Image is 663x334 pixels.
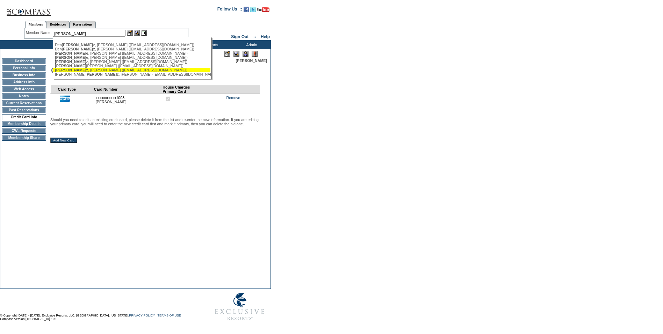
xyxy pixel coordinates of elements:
img: Follow us on Twitter [250,7,256,12]
img: View Mode [233,51,239,57]
a: Members [25,21,46,28]
img: Log Concern/Member Elevation [252,51,258,57]
td: xxxxxxxxxxx1003 [PERSON_NAME] [94,93,163,106]
a: Follow us on Twitter [250,9,256,13]
div: [PERSON_NAME] ([EMAIL_ADDRESS][DOMAIN_NAME]) [55,64,209,68]
span: [PERSON_NAME] [55,55,86,60]
span: :: [253,34,256,39]
td: House Charges Primary Card [163,85,217,93]
td: Admin [231,40,271,49]
a: Help [261,34,270,39]
a: Subscribe to our YouTube Channel [257,9,269,13]
td: Card Type [58,85,94,93]
td: Membership Share [2,135,46,141]
img: Subscribe to our YouTube Channel [257,7,269,12]
img: Become our fan on Facebook [244,7,249,12]
a: Become our fan on Facebook [244,9,249,13]
td: Card Number [94,85,163,93]
img: Exclusive Resorts [208,289,271,324]
span: [PERSON_NAME] [86,72,117,76]
a: Residences [46,21,70,28]
div: z, [PERSON_NAME] ([EMAIL_ADDRESS][DOMAIN_NAME]) [55,68,209,72]
span: [PERSON_NAME] [62,43,93,47]
div: z, [PERSON_NAME] ([EMAIL_ADDRESS][DOMAIN_NAME]) [55,60,209,64]
img: Reservations [141,30,147,36]
span: [PERSON_NAME] [55,51,86,55]
td: Follow Us :: [217,6,242,14]
img: View [134,30,140,36]
td: Past Reservations [2,107,46,113]
td: Credit Card Info [2,114,46,120]
span: [PERSON_NAME] [55,68,86,72]
td: Membership Details [2,121,46,127]
img: pgTtlCreditCardInfo.gif [51,63,190,77]
div: e, [PERSON_NAME] ([EMAIL_ADDRESS][DOMAIN_NAME]) [55,55,209,60]
img: Compass Home [6,2,51,16]
span: [PERSON_NAME] [236,58,267,63]
span: [PERSON_NAME] [55,60,86,64]
td: Dashboard [2,58,46,64]
input: Add New Card [50,138,77,143]
div: Den z, [PERSON_NAME] ([EMAIL_ADDRESS][DOMAIN_NAME]) [55,43,209,47]
span: [PERSON_NAME] [55,64,86,68]
div: e, [PERSON_NAME] ([EMAIL_ADDRESS][DOMAIN_NAME]) [55,51,209,55]
td: CWL Requests [2,128,46,134]
td: Address Info [2,79,46,85]
td: Business Info [2,72,46,78]
a: Sign Out [231,34,248,39]
td: Personal Info [2,65,46,71]
p: Should you need to edit an existing credit card, please delete it from the list and re-enter the ... [50,118,260,126]
img: icon_cc_amex.gif [60,96,70,102]
td: Web Access [2,86,46,92]
div: Member Name: [26,30,53,36]
div: Den z, [PERSON_NAME] ([EMAIL_ADDRESS][DOMAIN_NAME]) [55,47,209,51]
img: Edit Mode [224,51,230,57]
span: [PERSON_NAME] [62,47,93,51]
img: Impersonate [243,51,248,57]
a: PRIVACY POLICY [129,314,155,317]
td: Current Reservations [2,100,46,106]
img: b_edit.gif [127,30,133,36]
td: Notes [2,93,46,99]
a: TERMS OF USE [158,314,181,317]
a: Remove [226,96,240,100]
div: [PERSON_NAME] z, [PERSON_NAME] ([EMAIL_ADDRESS][DOMAIN_NAME]) [55,72,209,76]
a: Reservations [70,21,96,28]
